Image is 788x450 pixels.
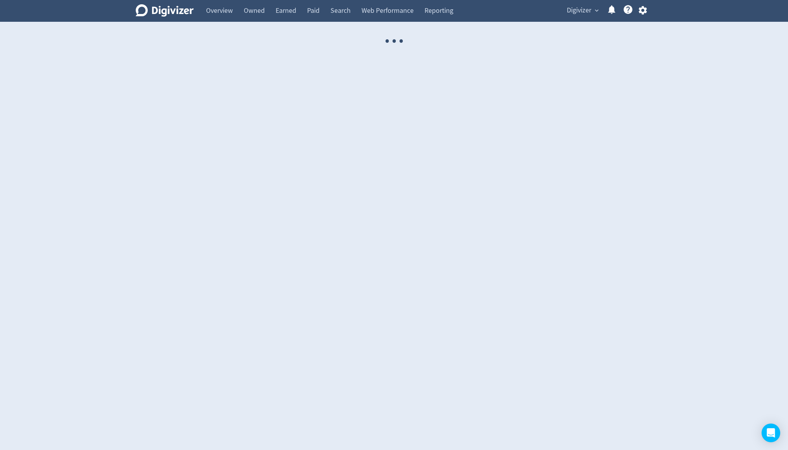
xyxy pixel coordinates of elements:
span: Digivizer [567,4,591,17]
span: · [398,22,405,61]
button: Digivizer [564,4,601,17]
span: · [391,22,398,61]
span: · [384,22,391,61]
div: Open Intercom Messenger [762,424,780,442]
span: expand_more [593,7,600,14]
